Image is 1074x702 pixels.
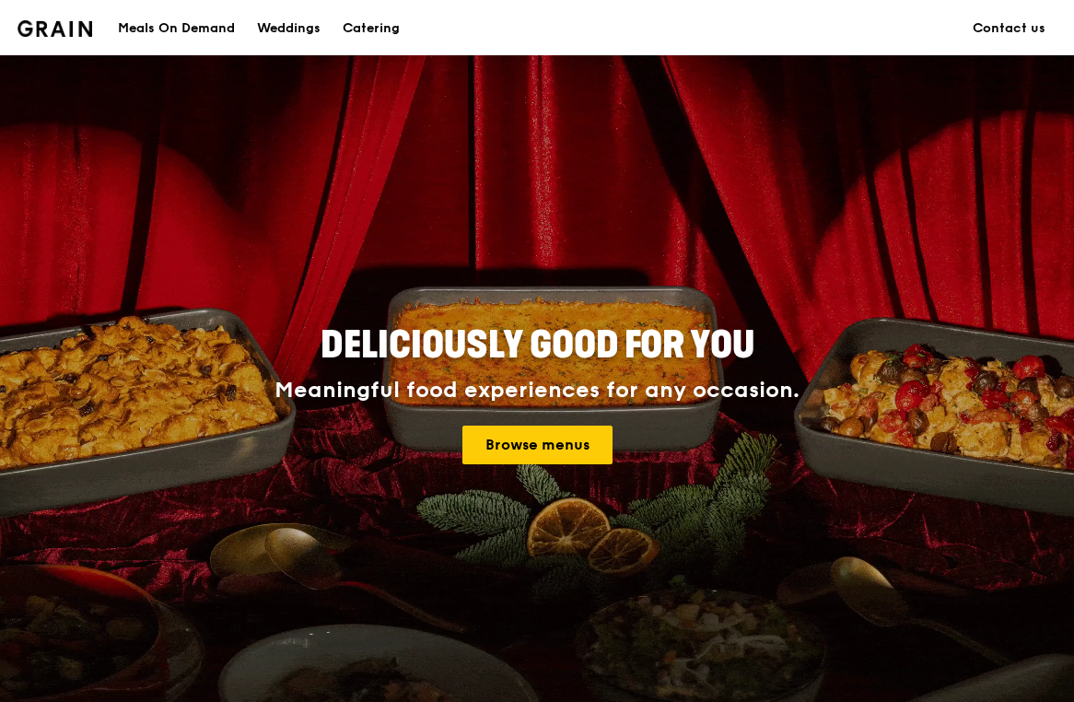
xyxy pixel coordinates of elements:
span: Deliciously good for you [321,323,754,368]
a: Browse menus [462,426,613,464]
a: Weddings [246,1,332,56]
a: Catering [332,1,411,56]
img: Grain [18,20,92,37]
a: Contact us [962,1,1056,56]
div: Meals On Demand [118,1,235,56]
div: Weddings [257,1,321,56]
div: Meaningful food experiences for any occasion. [205,378,869,404]
div: Catering [343,1,400,56]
